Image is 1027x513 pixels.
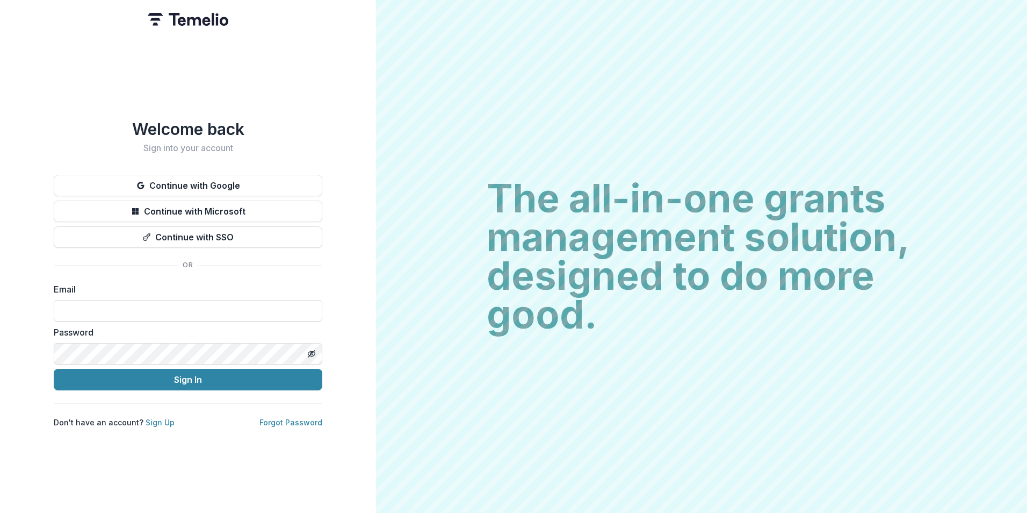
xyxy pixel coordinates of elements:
button: Toggle password visibility [303,345,320,362]
label: Password [54,326,316,339]
label: Email [54,283,316,296]
h1: Welcome back [54,119,322,139]
a: Sign Up [146,418,175,427]
h2: Sign into your account [54,143,322,153]
button: Continue with SSO [54,226,322,248]
button: Sign In [54,369,322,390]
p: Don't have an account? [54,417,175,428]
button: Continue with Microsoft [54,201,322,222]
a: Forgot Password [259,418,322,427]
img: Temelio [148,13,228,26]
button: Continue with Google [54,175,322,196]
